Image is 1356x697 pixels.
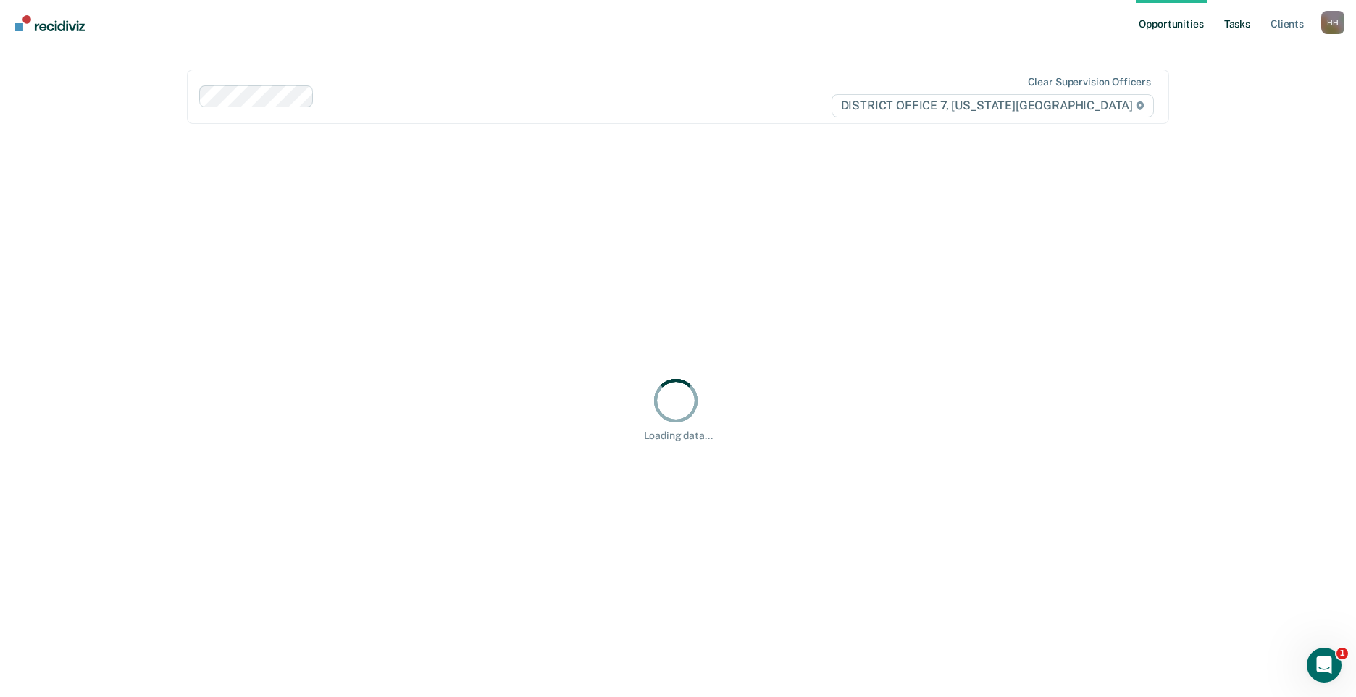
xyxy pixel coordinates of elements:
[1321,11,1344,34] button: Profile dropdown button
[1307,648,1342,683] iframe: Intercom live chat
[1028,76,1151,88] div: Clear supervision officers
[1321,11,1344,34] div: H H
[1336,648,1348,659] span: 1
[644,430,713,442] div: Loading data...
[832,94,1154,117] span: DISTRICT OFFICE 7, [US_STATE][GEOGRAPHIC_DATA]
[15,15,85,31] img: Recidiviz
